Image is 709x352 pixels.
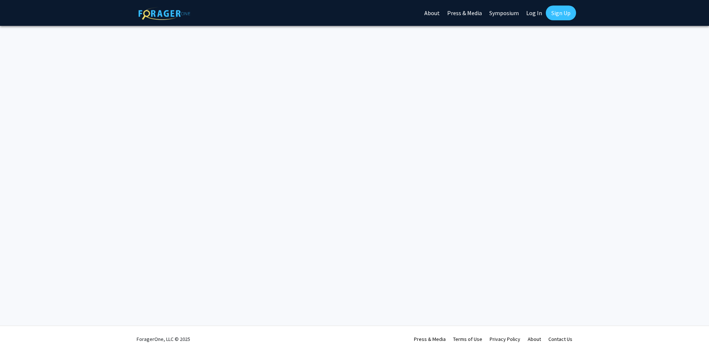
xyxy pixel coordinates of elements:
a: About [528,336,541,342]
a: Press & Media [414,336,446,342]
img: ForagerOne Logo [138,7,190,20]
a: Contact Us [548,336,572,342]
a: Sign Up [546,6,576,20]
div: ForagerOne, LLC © 2025 [137,326,190,352]
a: Terms of Use [453,336,482,342]
a: Privacy Policy [490,336,520,342]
